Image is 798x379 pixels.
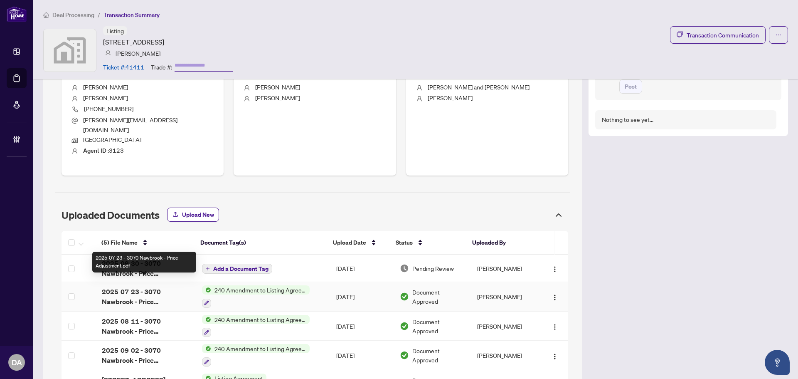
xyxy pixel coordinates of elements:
span: 3123 [83,146,124,154]
span: [PERSON_NAME] [255,83,300,91]
span: [PERSON_NAME] [83,83,128,91]
th: (5) File Name [95,231,194,255]
td: [PERSON_NAME] [470,312,539,341]
span: plus [206,267,210,271]
td: [DATE] [330,312,393,341]
span: [PERSON_NAME] and [PERSON_NAME] [428,83,530,91]
span: [PERSON_NAME] [428,94,473,102]
td: [PERSON_NAME] [470,341,539,370]
span: 240 Amendment to Listing Agreement - Authority to Offer for Sale Price Change/Extension/Amendment(s) [211,344,310,353]
b: Agent ID : [83,147,109,154]
button: Logo [548,320,562,333]
span: [PERSON_NAME] [83,94,128,102]
img: Document Status [400,351,409,360]
span: Listing [106,27,124,35]
button: Open asap [765,350,790,375]
th: Uploaded By [465,231,533,255]
article: Trade #: [151,62,172,72]
button: Add a Document Tag [202,263,272,274]
button: Status Icon240 Amendment to Listing Agreement - Authority to Offer for Sale Price Change/Extensio... [202,344,310,367]
span: Add a Document Tag [213,266,268,272]
span: Transaction Communication [687,30,759,40]
td: [PERSON_NAME] [470,282,539,312]
td: [DATE] [330,341,393,370]
span: Document Approved [412,317,464,335]
img: Logo [552,353,558,360]
img: Logo [552,324,558,330]
img: Logo [552,294,558,301]
img: Document Status [400,322,409,331]
img: Document Status [400,264,409,273]
button: Logo [548,349,562,362]
img: Status Icon [202,344,211,353]
img: Document Status [400,292,409,301]
img: logo [7,6,27,22]
span: Upload New [182,208,214,221]
button: Status Icon240 Amendment to Listing Agreement - Authority to Offer for Sale Price Change/Extensio... [202,285,310,308]
img: Status Icon [202,315,211,324]
span: home [43,12,49,18]
span: 240 Amendment to Listing Agreement - Authority to Offer for Sale Price Change/Extension/Amendment(s) [211,315,310,324]
span: DA [12,357,22,368]
span: 2025 07 23 - 3070 Nawbrook - Price Adjustment.pdf [102,287,189,307]
li: / [98,10,100,20]
article: [PERSON_NAME] [116,49,160,58]
div: 2025 07 23 - 3070 Nawbrook - Price Adjustment.pdf [92,252,196,272]
td: [DATE] [330,282,393,312]
span: Document Approved [412,287,464,306]
span: [PERSON_NAME][EMAIL_ADDRESS][DOMAIN_NAME] [83,116,177,133]
span: (5) File Name [101,238,138,247]
span: Pending Review [412,264,454,273]
img: Logo [552,266,558,272]
button: Post [619,79,642,94]
button: Logo [548,262,562,275]
span: ellipsis [776,32,781,38]
span: Upload Date [333,238,366,247]
button: Transaction Communication [670,26,766,44]
img: svg%3e [105,50,111,56]
span: 2025 08 11 - 3070 Nawbrook - Price Adjustment.pdf [102,316,189,336]
span: Deal Processing [52,11,94,19]
div: Uploaded Documents [55,204,570,226]
span: [PERSON_NAME] [255,94,300,102]
td: [PERSON_NAME] [470,255,539,282]
td: [DATE] [330,255,393,282]
span: [PHONE_NUMBER] [84,105,133,112]
span: 240 Amendment to Listing Agreement - Authority to Offer for Sale Price Change/Extension/Amendment(s) [211,285,310,295]
span: Uploaded Documents [62,209,160,221]
th: Upload Date [326,231,389,255]
span: Document Approved [412,346,464,364]
span: [GEOGRAPHIC_DATA] [83,136,141,143]
img: svg%3e [44,29,96,72]
button: Status Icon240 Amendment to Listing Agreement - Authority to Offer for Sale Price Change/Extensio... [202,315,310,337]
th: Document Tag(s) [194,231,326,255]
th: Status [389,231,465,255]
button: Logo [548,290,562,303]
div: Nothing to see yet... [602,115,653,124]
article: [STREET_ADDRESS] [103,37,164,47]
button: Upload New [167,208,219,222]
article: Ticket #: 41411 [103,62,144,72]
span: 2025 09 02 - 3070 Nawbrook - Price Adjustment.pdf [102,345,189,365]
span: Status [396,238,413,247]
img: Status Icon [202,285,211,295]
span: Transaction Summary [103,11,160,19]
button: Add a Document Tag [202,264,272,274]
